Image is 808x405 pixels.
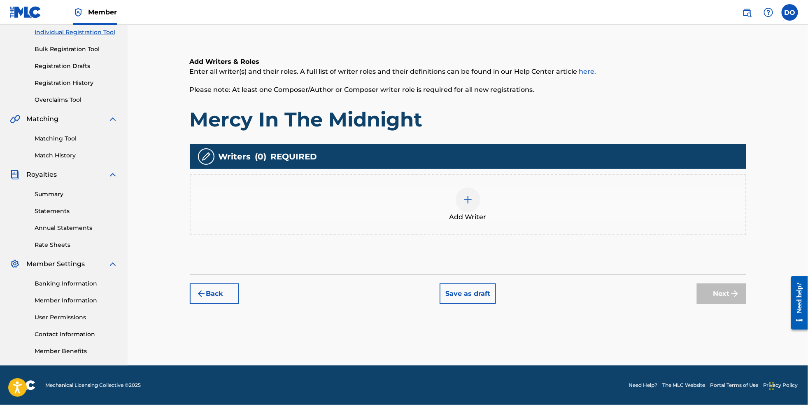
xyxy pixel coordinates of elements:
img: 7ee5dd4eb1f8a8e3ef2f.svg [196,289,206,299]
img: search [742,7,752,17]
span: Member [88,7,117,17]
span: Mechanical Licensing Collective © 2025 [45,382,141,389]
span: Enter all writer(s) and their roles. A full list of writer roles and their definitions can be fou... [190,68,596,75]
img: help [764,7,773,17]
a: Privacy Policy [763,382,798,389]
span: Please note: At least one Composer/Author or Composer writer role is required for all new registr... [190,86,535,94]
a: here. [579,68,596,75]
a: Matching Tool [35,134,118,143]
img: Top Rightsholder [73,7,83,17]
span: ( 0 ) [255,150,267,163]
img: Matching [10,114,20,124]
img: MLC Logo [10,6,42,18]
img: add [463,195,473,205]
a: Contact Information [35,330,118,339]
img: expand [108,170,118,180]
img: expand [108,114,118,124]
img: logo [10,380,35,390]
span: REQUIRED [271,150,317,163]
a: Bulk Registration Tool [35,45,118,54]
span: Matching [26,114,58,124]
a: Annual Statements [35,224,118,232]
a: Overclaims Tool [35,96,118,104]
div: Drag [769,374,774,398]
a: Member Benefits [35,347,118,356]
div: Help [760,4,777,21]
img: Member Settings [10,259,20,269]
a: Individual Registration Tool [35,28,118,37]
iframe: Chat Widget [767,365,808,405]
a: Registration Drafts [35,62,118,70]
a: Summary [35,190,118,199]
img: Royalties [10,170,20,180]
button: Back [190,283,239,304]
a: Need Help? [629,382,657,389]
a: Statements [35,207,118,215]
h1: Mercy In The Midnight [190,107,746,132]
button: Save as draft [440,283,496,304]
span: Add Writer [449,212,487,222]
a: Registration History [35,79,118,87]
span: Member Settings [26,259,85,269]
span: Writers [219,150,251,163]
a: The MLC Website [662,382,705,389]
a: Member Information [35,296,118,305]
a: Banking Information [35,279,118,288]
a: Match History [35,151,118,160]
span: Royalties [26,170,57,180]
iframe: Resource Center [785,269,808,337]
div: User Menu [782,4,798,21]
a: Portal Terms of Use [710,382,758,389]
h6: Add Writers & Roles [190,57,746,67]
img: expand [108,259,118,269]
a: User Permissions [35,313,118,322]
a: Rate Sheets [35,241,118,249]
img: writers [201,152,211,162]
a: Public Search [739,4,755,21]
